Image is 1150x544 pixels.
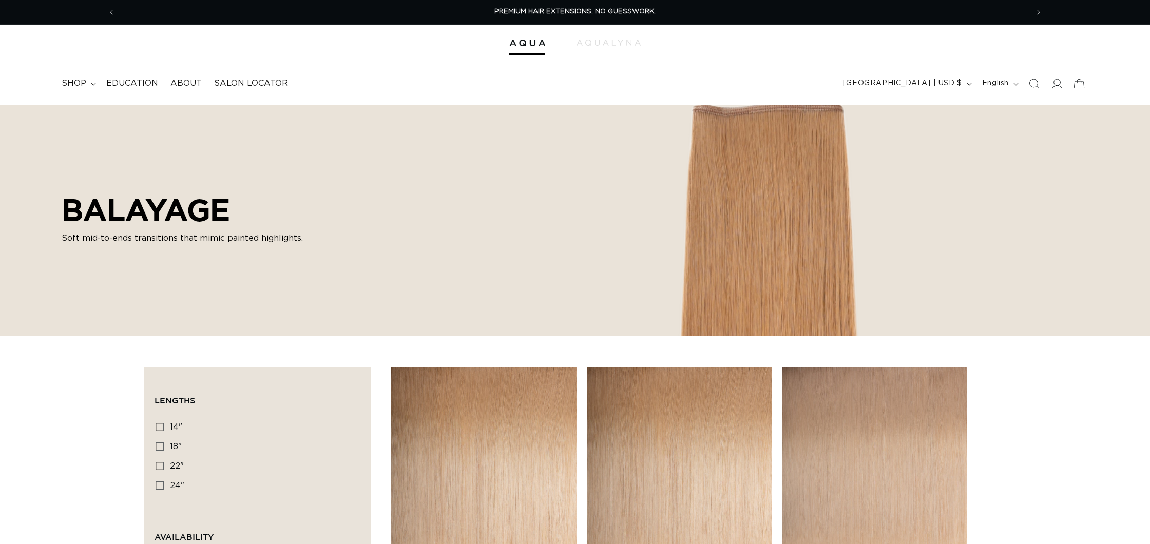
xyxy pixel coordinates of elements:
[55,72,100,95] summary: shop
[170,423,182,431] span: 14"
[170,462,184,470] span: 22"
[170,78,202,89] span: About
[982,78,1009,89] span: English
[155,396,195,405] span: Lengths
[837,74,976,93] button: [GEOGRAPHIC_DATA] | USD $
[155,532,214,541] span: Availability
[1027,3,1050,22] button: Next announcement
[155,378,360,415] summary: Lengths (0 selected)
[100,3,123,22] button: Previous announcement
[106,78,158,89] span: Education
[976,74,1023,93] button: English
[843,78,962,89] span: [GEOGRAPHIC_DATA] | USD $
[214,78,288,89] span: Salon Locator
[208,72,294,95] a: Salon Locator
[1023,72,1045,95] summary: Search
[577,40,641,46] img: aqualyna.com
[62,78,86,89] span: shop
[494,8,656,15] span: PREMIUM HAIR EXTENSIONS. NO GUESSWORK.
[62,232,303,244] p: Soft mid-to-ends transitions that mimic painted highlights.
[62,192,303,228] h2: BALAYAGE
[170,442,182,451] span: 18"
[164,72,208,95] a: About
[100,72,164,95] a: Education
[509,40,545,47] img: Aqua Hair Extensions
[170,481,184,490] span: 24"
